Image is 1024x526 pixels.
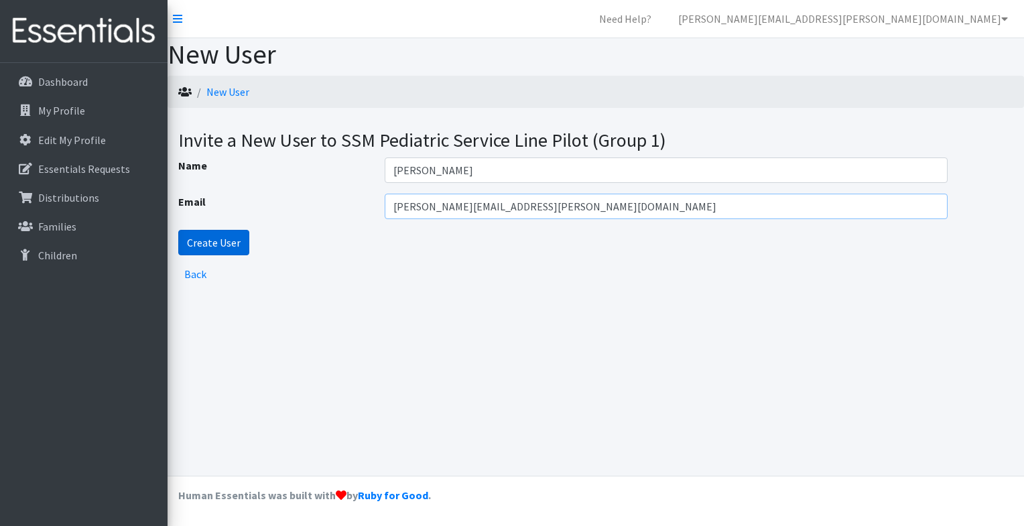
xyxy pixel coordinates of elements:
h1: New User [168,38,1024,70]
a: Ruby for Good [358,488,428,502]
p: Families [38,220,76,233]
p: Essentials Requests [38,162,130,176]
h3: Invite a New User to SSM Pediatric Service Line Pilot (Group 1) [178,129,1013,152]
a: [PERSON_NAME][EMAIL_ADDRESS][PERSON_NAME][DOMAIN_NAME] [667,5,1019,32]
a: Edit My Profile [5,127,162,153]
p: Edit My Profile [38,133,106,147]
a: Families [5,213,162,240]
p: Children [38,249,77,262]
p: Dashboard [38,75,88,88]
p: My Profile [38,104,85,117]
p: Distributions [38,191,99,204]
img: HumanEssentials [5,9,162,54]
a: Distributions [5,184,162,211]
a: Dashboard [5,68,162,95]
a: Need Help? [588,5,662,32]
label: Email [174,194,385,214]
a: Essentials Requests [5,155,162,182]
a: My Profile [5,97,162,124]
a: Back [184,267,206,281]
label: Name [174,157,385,178]
input: Create User [178,230,249,255]
strong: Human Essentials was built with by . [178,488,431,502]
a: New User [206,85,249,98]
a: Children [5,242,162,269]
